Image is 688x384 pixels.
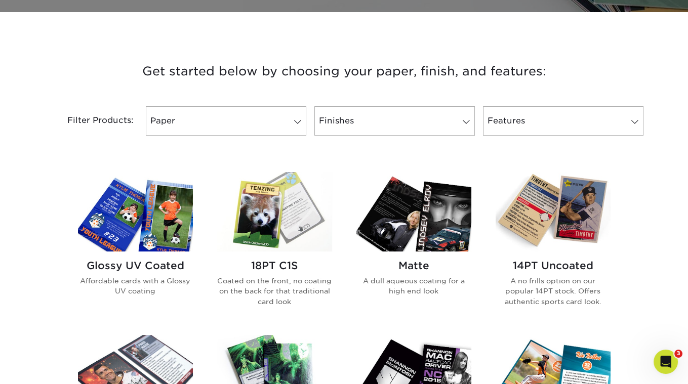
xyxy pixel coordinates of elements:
[217,172,332,251] img: 18PT C1S Trading Cards
[356,260,471,272] h2: Matte
[356,172,471,251] img: Matte Trading Cards
[78,260,193,272] h2: Glossy UV Coated
[48,49,640,94] h3: Get started below by choosing your paper, finish, and features:
[483,106,643,136] a: Features
[654,350,678,374] iframe: Intercom live chat
[217,260,332,272] h2: 18PT C1S
[217,172,332,323] a: 18PT C1S Trading Cards 18PT C1S Coated on the front, no coating on the back for that traditional ...
[78,172,193,323] a: Glossy UV Coated Trading Cards Glossy UV Coated Affordable cards with a Glossy UV coating
[496,260,611,272] h2: 14PT Uncoated
[78,276,193,296] p: Affordable cards with a Glossy UV coating
[356,276,471,296] p: A dull aqueous coating for a high end look
[314,106,475,136] a: Finishes
[41,106,142,136] div: Filter Products:
[78,172,193,251] img: Glossy UV Coated Trading Cards
[496,172,611,251] img: 14PT Uncoated Trading Cards
[496,276,611,307] p: A no frills option on our popular 14PT stock. Offers authentic sports card look.
[356,172,471,323] a: Matte Trading Cards Matte A dull aqueous coating for a high end look
[146,106,306,136] a: Paper
[217,276,332,307] p: Coated on the front, no coating on the back for that traditional card look
[496,172,611,323] a: 14PT Uncoated Trading Cards 14PT Uncoated A no frills option on our popular 14PT stock. Offers au...
[674,350,682,358] span: 3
